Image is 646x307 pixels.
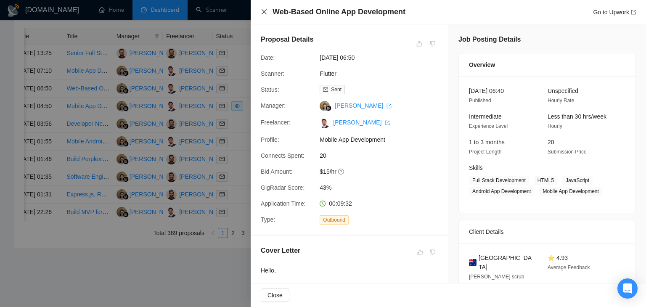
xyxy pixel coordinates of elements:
[469,98,491,103] span: Published
[320,215,349,225] span: Outbound
[320,135,446,144] span: Mobile App Development
[469,274,524,289] span: [PERSON_NAME] scrub 02:45 AM
[539,187,602,196] span: Mobile App Development
[323,87,328,92] span: mail
[320,201,326,206] span: clock-circle
[548,123,562,129] span: Hourly
[469,123,508,129] span: Experience Level
[469,187,534,196] span: Android App Development
[261,288,289,302] button: Close
[273,7,405,17] h4: Web-Based Online App Development
[261,8,267,15] span: close
[320,167,446,176] span: $15/hr
[261,136,279,143] span: Profile:
[469,258,477,267] img: 🇦🇺
[534,176,557,185] span: HTML5
[333,119,390,126] a: [PERSON_NAME] export
[331,87,342,93] span: Sent
[479,253,534,272] span: [GEOGRAPHIC_DATA]
[261,119,291,126] span: Freelancer:
[469,220,625,243] div: Client Details
[320,151,446,160] span: 20
[320,53,446,62] span: [DATE] 06:50
[469,60,495,69] span: Overview
[261,102,286,109] span: Manager:
[548,113,606,120] span: Less than 30 hrs/week
[261,70,284,77] span: Scanner:
[593,9,636,16] a: Go to Upworkexport
[261,200,306,207] span: Application Time:
[261,184,304,191] span: GigRadar Score:
[267,291,283,300] span: Close
[469,113,502,120] span: Intermediate
[261,246,300,256] h5: Cover Letter
[548,254,568,261] span: ⭐ 4.93
[562,176,593,185] span: JavaScript
[548,87,578,94] span: Unspecified
[458,34,521,45] h5: Job Posting Details
[548,139,554,146] span: 20
[385,120,390,125] span: export
[387,103,392,109] span: export
[320,183,446,192] span: 43%
[548,98,574,103] span: Hourly Rate
[326,105,331,111] img: gigradar-bm.png
[261,54,275,61] span: Date:
[469,139,505,146] span: 1 to 3 months
[548,149,587,155] span: Submission Price
[469,164,483,171] span: Skills
[469,176,529,185] span: Full Stack Development
[617,278,638,299] div: Open Intercom Messenger
[320,118,330,128] img: c1MSmfSkBa-_Vn8ErhiywlyWfhtOihQPJ8VL00_RnJAHe_BOPm6DM4imQAwRyukePe
[261,168,293,175] span: Bid Amount:
[320,70,336,77] a: Flutter
[335,102,392,109] a: [PERSON_NAME] export
[631,10,636,15] span: export
[261,8,267,16] button: Close
[338,168,345,175] span: question-circle
[261,86,279,93] span: Status:
[548,265,590,270] span: Average Feedback
[261,34,313,45] h5: Proposal Details
[469,87,504,94] span: [DATE] 06:40
[469,149,501,155] span: Project Length
[329,200,352,207] span: 00:09:32
[261,152,304,159] span: Connects Spent:
[261,216,275,223] span: Type:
